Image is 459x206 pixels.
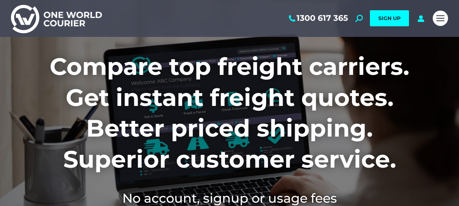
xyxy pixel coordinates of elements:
[11,51,448,175] h1: Compare top freight carriers. Get instant freight quotes. Better priced shipping. Superior custom...
[11,4,102,33] img: One World Courier
[378,15,401,22] span: SIGN UP
[433,11,448,26] a: Mobile menu icon
[287,14,348,23] a: 1300 617 365
[370,10,409,26] a: SIGN UP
